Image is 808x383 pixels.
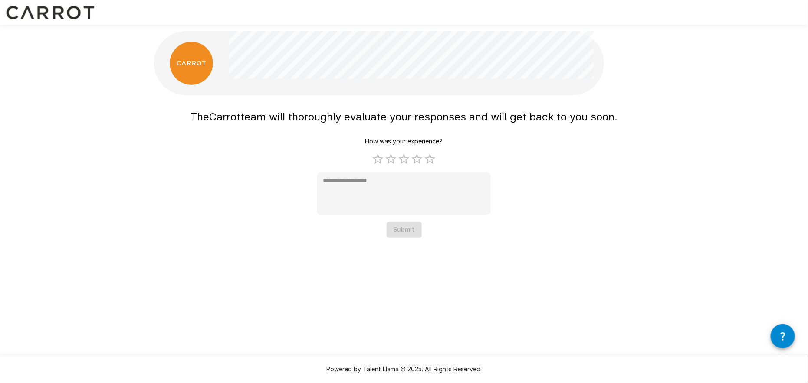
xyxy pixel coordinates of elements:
[209,110,240,123] span: Carrot
[365,137,443,146] p: How was your experience?
[10,365,798,373] p: Powered by Talent Llama © 2025. All Rights Reserved.
[170,42,213,85] img: carrot_logo.png
[240,110,617,123] span: team will thoroughly evaluate your responses and will get back to you soon.
[191,110,209,123] span: The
